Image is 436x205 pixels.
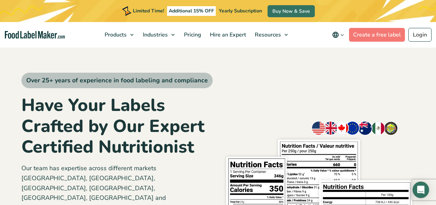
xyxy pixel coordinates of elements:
[139,22,178,48] a: Industries
[219,8,262,14] span: Yearly Subscription
[21,73,213,88] span: Over 25+ years of experience in food labeling and compliance
[180,22,204,48] a: Pricing
[182,31,202,39] span: Pricing
[21,95,213,158] h1: Have Your Labels Crafted by Our Expert Certified Nutritionist
[253,31,282,39] span: Resources
[251,22,291,48] a: Resources
[206,22,249,48] a: Hire an Expert
[167,6,216,16] span: Additional 15% OFF
[133,8,164,14] span: Limited Time!
[141,31,168,39] span: Industries
[103,31,127,39] span: Products
[100,22,137,48] a: Products
[413,182,429,198] div: Open Intercom Messenger
[268,5,315,17] a: Buy Now & Save
[208,31,247,39] span: Hire an Expert
[349,28,405,42] a: Create a free label
[408,28,432,42] a: Login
